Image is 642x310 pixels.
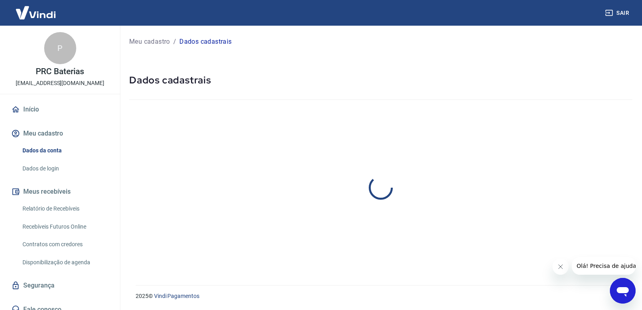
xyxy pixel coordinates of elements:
[10,101,110,118] a: Início
[136,292,623,300] p: 2025 ©
[19,201,110,217] a: Relatório de Recebíveis
[19,236,110,253] a: Contratos com credores
[10,125,110,142] button: Meu cadastro
[5,6,67,12] span: Olá! Precisa de ajuda?
[19,160,110,177] a: Dados de login
[129,74,632,87] h5: Dados cadastrais
[603,6,632,20] button: Sair
[572,257,636,275] iframe: Mensagem da empresa
[553,259,569,275] iframe: Fechar mensagem
[610,278,636,304] iframe: Botão para abrir a janela de mensagens
[129,37,170,47] a: Meu cadastro
[19,219,110,235] a: Recebíveis Futuros Online
[179,37,232,47] p: Dados cadastrais
[19,254,110,271] a: Disponibilização de agenda
[19,142,110,159] a: Dados da conta
[10,183,110,201] button: Meus recebíveis
[16,79,104,87] p: [EMAIL_ADDRESS][DOMAIN_NAME]
[173,37,176,47] p: /
[10,0,62,25] img: Vindi
[44,32,76,64] div: P
[36,67,84,76] p: PRC Baterias
[154,293,199,299] a: Vindi Pagamentos
[10,277,110,294] a: Segurança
